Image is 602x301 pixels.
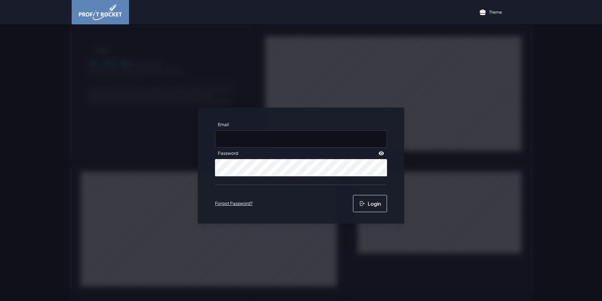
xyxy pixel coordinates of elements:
a: Forgot Password? [215,201,253,206]
p: Theme [489,9,502,15]
label: Email [215,119,232,130]
label: Password [215,148,241,159]
img: image [79,4,122,20]
button: Login [353,195,387,212]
